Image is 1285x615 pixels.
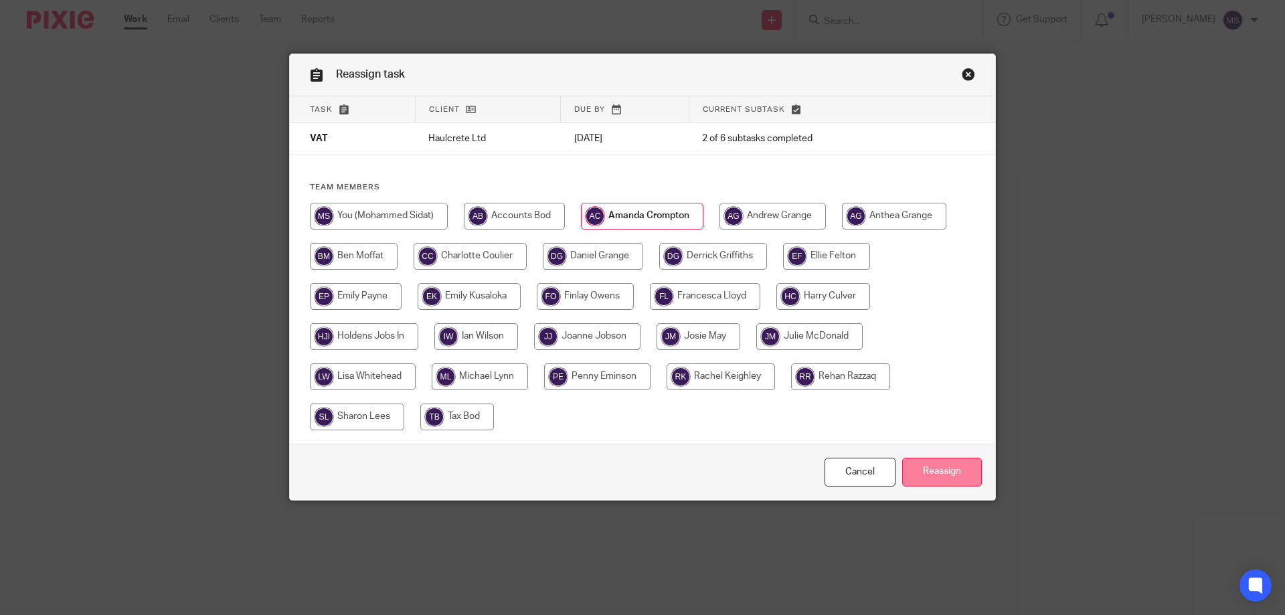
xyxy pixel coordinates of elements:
span: Due by [574,106,605,113]
span: Task [310,106,333,113]
p: [DATE] [574,132,676,145]
p: Haulcrete Ltd [428,132,547,145]
td: 2 of 6 subtasks completed [689,123,926,155]
span: Current subtask [703,106,785,113]
a: Close this dialog window [962,68,975,86]
span: Client [429,106,460,113]
span: Reassign task [336,69,405,80]
a: Close this dialog window [825,458,895,487]
span: VAT [310,135,328,144]
input: Reassign [902,458,982,487]
h4: Team members [310,182,975,193]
